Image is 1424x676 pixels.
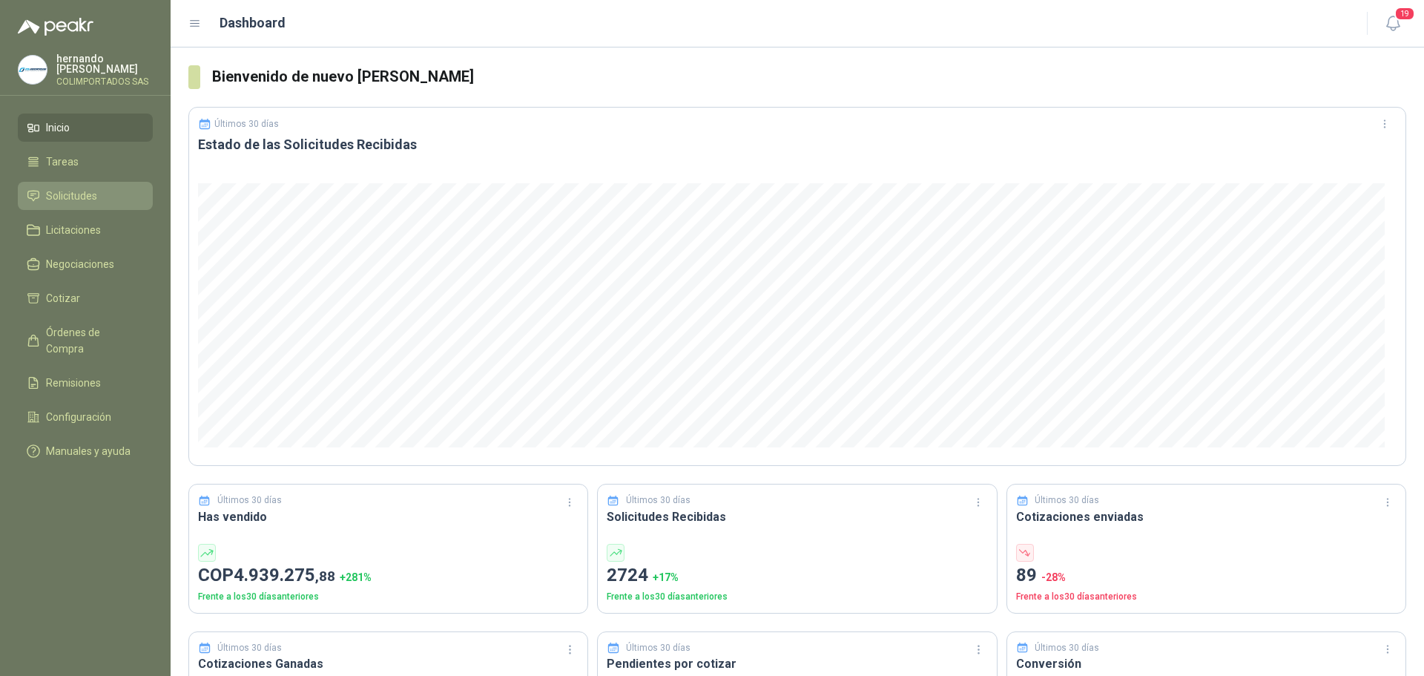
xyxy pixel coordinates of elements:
p: Frente a los 30 días anteriores [1016,590,1397,604]
h3: Solicitudes Recibidas [607,508,987,526]
p: Últimos 30 días [1035,493,1099,508]
a: Solicitudes [18,182,153,210]
span: Manuales y ayuda [46,443,131,459]
h3: Conversión [1016,654,1397,673]
p: Últimos 30 días [626,493,690,508]
img: Company Logo [19,56,47,84]
a: Cotizar [18,284,153,312]
span: Configuración [46,409,111,425]
a: Inicio [18,114,153,142]
span: ,88 [315,568,335,585]
p: 2724 [607,562,987,590]
p: Últimos 30 días [626,641,690,655]
span: 4.939.275 [234,565,335,585]
h3: Has vendido [198,508,578,526]
a: Manuales y ayuda [18,437,153,465]
h3: Estado de las Solicitudes Recibidas [198,136,1397,154]
p: Frente a los 30 días anteriores [198,590,578,604]
h1: Dashboard [220,13,286,33]
p: Últimos 30 días [214,119,279,129]
a: Órdenes de Compra [18,318,153,363]
span: Órdenes de Compra [46,324,139,357]
a: Configuración [18,403,153,431]
a: Licitaciones [18,216,153,244]
a: Negociaciones [18,250,153,278]
p: COLIMPORTADOS SAS [56,77,153,86]
h3: Cotizaciones enviadas [1016,508,1397,526]
span: + 17 % [653,571,679,583]
span: Remisiones [46,375,101,391]
button: 19 [1379,10,1406,37]
p: Frente a los 30 días anteriores [607,590,987,604]
p: COP [198,562,578,590]
img: Logo peakr [18,18,93,36]
h3: Bienvenido de nuevo [PERSON_NAME] [212,65,1406,88]
p: 89 [1016,562,1397,590]
a: Remisiones [18,369,153,397]
span: 19 [1394,7,1415,21]
span: Cotizar [46,290,80,306]
span: + 281 % [340,571,372,583]
span: Inicio [46,119,70,136]
p: Últimos 30 días [217,493,282,508]
span: Tareas [46,154,79,170]
a: Tareas [18,148,153,176]
h3: Cotizaciones Ganadas [198,654,578,673]
span: Solicitudes [46,188,97,204]
p: hernando [PERSON_NAME] [56,53,153,74]
p: Últimos 30 días [217,641,282,655]
span: Negociaciones [46,256,114,272]
span: -28 % [1041,571,1066,583]
p: Últimos 30 días [1035,641,1099,655]
h3: Pendientes por cotizar [607,654,987,673]
span: Licitaciones [46,222,101,238]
